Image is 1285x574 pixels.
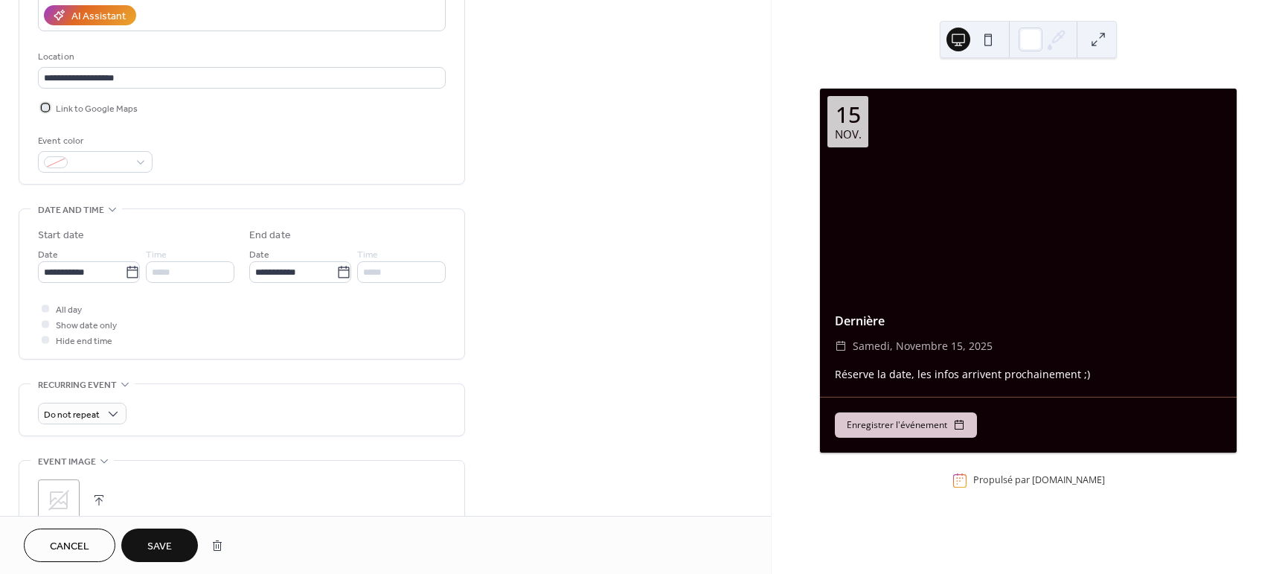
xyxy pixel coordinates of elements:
[973,474,1105,487] div: Propulsé par
[38,203,104,218] span: Date and time
[44,5,136,25] button: AI Assistant
[836,103,861,126] div: 15
[820,312,1237,330] div: Dernière
[24,529,115,562] button: Cancel
[38,479,80,521] div: ;
[71,9,126,25] div: AI Assistant
[38,228,84,243] div: Start date
[147,539,172,555] span: Save
[146,247,167,263] span: Time
[38,454,96,470] span: Event image
[50,539,89,555] span: Cancel
[249,228,291,243] div: End date
[38,133,150,149] div: Event color
[853,337,993,355] span: samedi, novembre 15, 2025
[1032,474,1105,487] a: [DOMAIN_NAME]
[56,101,138,117] span: Link to Google Maps
[56,302,82,318] span: All day
[835,129,862,140] div: nov.
[38,377,117,393] span: Recurring event
[835,412,977,438] button: Enregistrer l'événement
[38,49,443,65] div: Location
[56,318,117,334] span: Show date only
[44,406,100,424] span: Do not repeat
[38,247,58,263] span: Date
[357,247,378,263] span: Time
[835,337,847,355] div: ​
[820,366,1237,382] div: Réserve la date, les infos arrivent prochainement ;)
[121,529,198,562] button: Save
[249,247,269,263] span: Date
[56,334,112,349] span: Hide end time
